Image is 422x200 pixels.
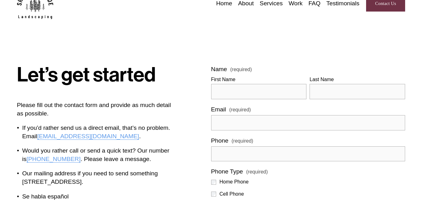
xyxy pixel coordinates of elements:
[230,67,252,72] span: (required)
[17,101,179,118] p: Please fill out the contact form and provide as much detail as possible.
[17,65,179,85] h1: Let’s get started
[22,147,179,163] p: Would you rather call or send a quick text? Our number is . Please leave a message.
[220,191,244,198] span: Cell Phone
[211,76,307,84] div: First Name
[211,65,227,74] span: Name
[246,168,268,175] span: (required)
[220,178,249,185] span: Home Phone
[211,168,243,176] span: Phone Type
[231,139,253,144] span: (required)
[229,106,251,113] span: (required)
[310,76,405,84] div: Last Name
[211,180,216,185] input: Home Phone
[22,169,179,186] p: Our mailing address if you need to send something [STREET_ADDRESS].
[211,192,216,197] input: Cell Phone
[22,124,179,141] p: If you’d rather send us a direct email, that’s no problem. Email .
[211,137,229,145] span: Phone
[211,105,226,114] span: Email
[27,156,81,162] a: [PHONE_NUMBER]
[37,133,139,139] a: [EMAIL_ADDRESS][DOMAIN_NAME]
